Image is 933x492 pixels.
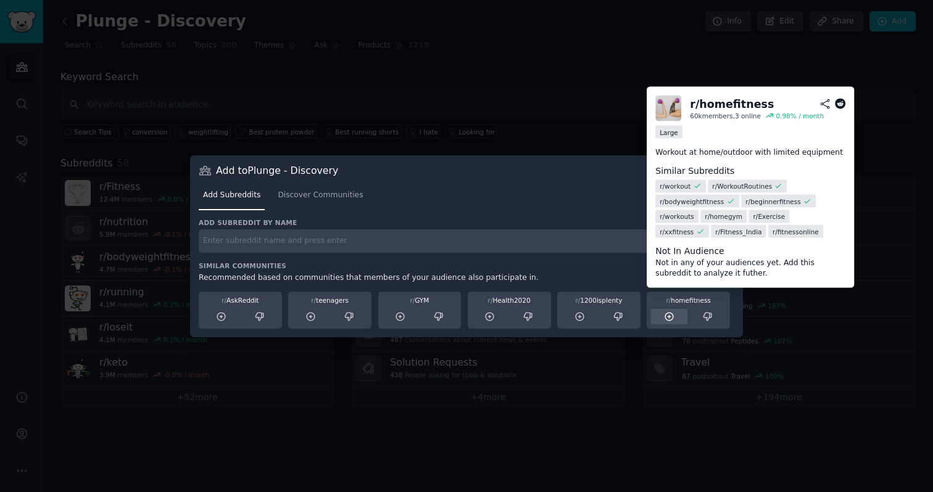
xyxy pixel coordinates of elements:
span: r/ [410,297,415,304]
span: r/ [222,297,226,304]
span: r/ [488,297,493,304]
span: r/ Exercise [753,212,786,221]
h3: Add to Plunge - Discovery [216,164,338,177]
span: r/ workout [660,182,690,191]
span: Add Subreddits [203,190,260,201]
div: 1200isplenty [562,296,636,305]
input: Enter subreddit name and press enter [199,229,734,253]
dt: Not In Audience [655,244,845,257]
span: r/ [666,297,671,304]
div: GYM [383,296,457,305]
span: r/ workouts [660,212,694,221]
div: homefitness [651,296,726,305]
div: Large [655,126,682,139]
span: r/ fitnessonline [773,227,819,236]
span: r/ Fitness_India [715,227,761,236]
h3: Add subreddit by name [199,218,734,227]
span: r/ bodyweightfitness [660,197,724,205]
div: 0.98 % / month [776,112,824,120]
span: r/ beginnerfitness [745,197,800,205]
h3: Similar Communities [199,261,734,270]
div: Health2020 [472,296,547,305]
span: r/ [311,297,316,304]
span: Discover Communities [278,190,363,201]
span: r/ [575,297,580,304]
p: Workout at home/outdoor with limited equipment [655,147,845,158]
dt: Similar Subreddits [655,165,845,178]
div: r/ homefitness [690,96,774,112]
span: r/ WorkoutRoutines [712,182,772,191]
img: homefitness [655,96,681,121]
div: teenagers [292,296,367,305]
dd: Not in any of your audiences yet. Add this subreddit to analyze it futher. [655,257,845,279]
div: Recommended based on communities that members of your audience also participate in. [199,273,734,284]
span: r/ homegym [705,212,742,221]
a: Discover Communities [273,186,367,211]
a: Add Subreddits [199,186,265,211]
span: r/ xxfitness [660,227,694,236]
div: AskReddit [203,296,278,305]
div: 60k members, 3 online [690,112,761,120]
